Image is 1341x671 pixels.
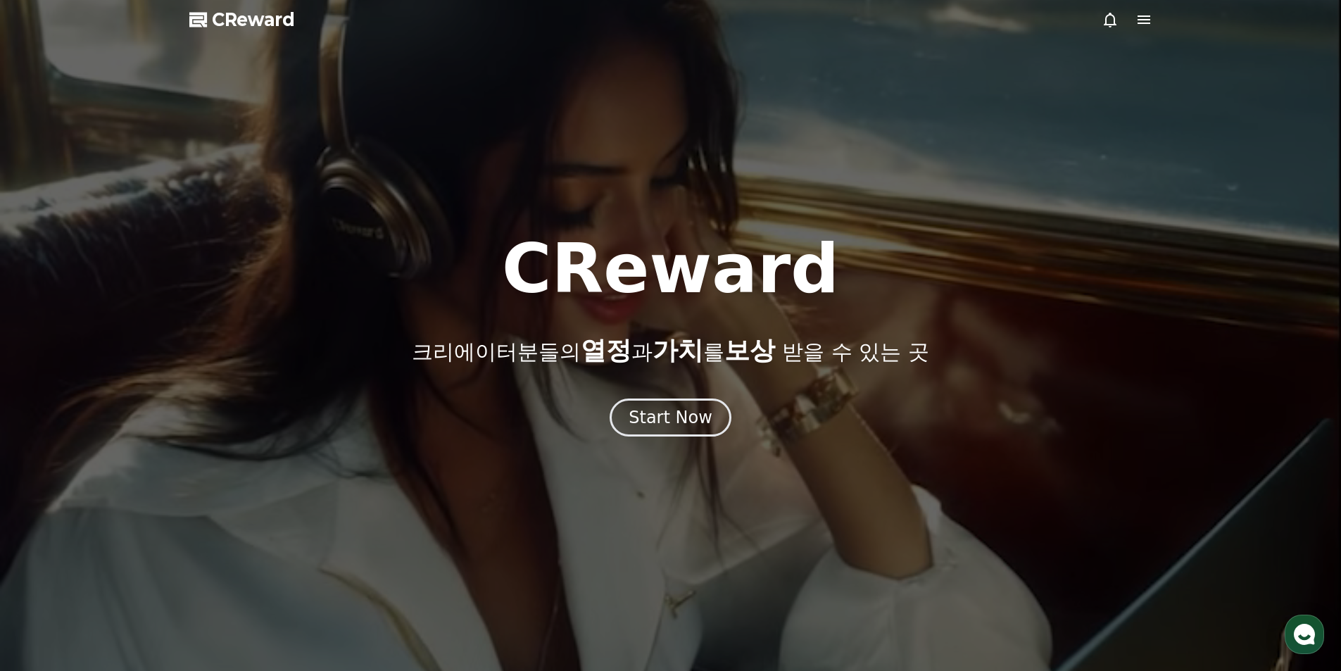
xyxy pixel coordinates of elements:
span: 가치 [653,336,703,365]
a: 홈 [4,446,93,482]
a: 설정 [182,446,270,482]
span: 보상 [724,336,775,365]
p: 크리에이터분들의 과 를 받을 수 있는 곳 [412,337,928,365]
a: CReward [189,8,295,31]
span: 설정 [218,468,234,479]
span: CReward [212,8,295,31]
a: Start Now [610,413,731,426]
span: 홈 [44,468,53,479]
h1: CReward [502,235,839,303]
span: 열정 [581,336,631,365]
a: 대화 [93,446,182,482]
div: Start Now [629,406,712,429]
span: 대화 [129,468,146,479]
button: Start Now [610,399,731,437]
